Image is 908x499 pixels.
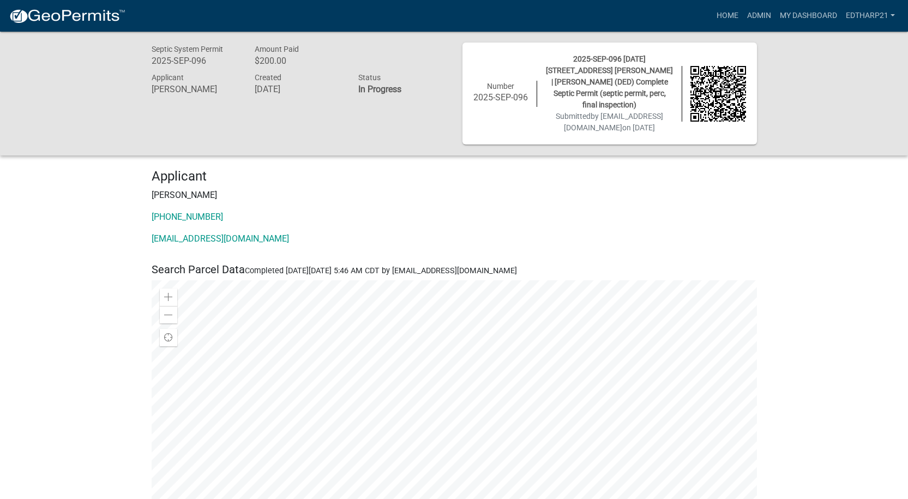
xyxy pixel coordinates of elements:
h6: [PERSON_NAME] [152,84,239,94]
span: Submitted on [DATE] [556,112,663,132]
a: Admin [743,5,775,26]
span: by [EMAIL_ADDRESS][DOMAIN_NAME] [564,112,663,132]
span: Status [358,73,381,82]
h5: Search Parcel Data [152,263,757,276]
span: Amount Paid [255,45,299,53]
div: Zoom out [160,306,177,323]
h6: 2025-SEP-096 [152,56,239,66]
div: Find my location [160,329,177,346]
span: Applicant [152,73,184,82]
span: 2025-SEP-096 [DATE] [STREET_ADDRESS] [PERSON_NAME] | [PERSON_NAME] (DED) Complete Septic Permit (... [546,55,673,109]
a: [PHONE_NUMBER] [152,212,223,222]
p: [PERSON_NAME] [152,189,757,202]
a: My Dashboard [775,5,841,26]
h6: 2025-SEP-096 [473,92,529,103]
div: Zoom in [160,288,177,306]
h6: [DATE] [255,84,342,94]
span: Number [487,82,514,91]
a: Home [712,5,743,26]
span: Septic System Permit [152,45,223,53]
span: Created [255,73,281,82]
a: [EMAIL_ADDRESS][DOMAIN_NAME] [152,233,289,244]
h6: $200.00 [255,56,342,66]
span: Completed [DATE][DATE] 5:46 AM CDT by [EMAIL_ADDRESS][DOMAIN_NAME] [245,266,517,275]
a: EdTharp21 [841,5,899,26]
img: QR code [690,66,746,122]
h4: Applicant [152,169,757,184]
strong: In Progress [358,84,401,94]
